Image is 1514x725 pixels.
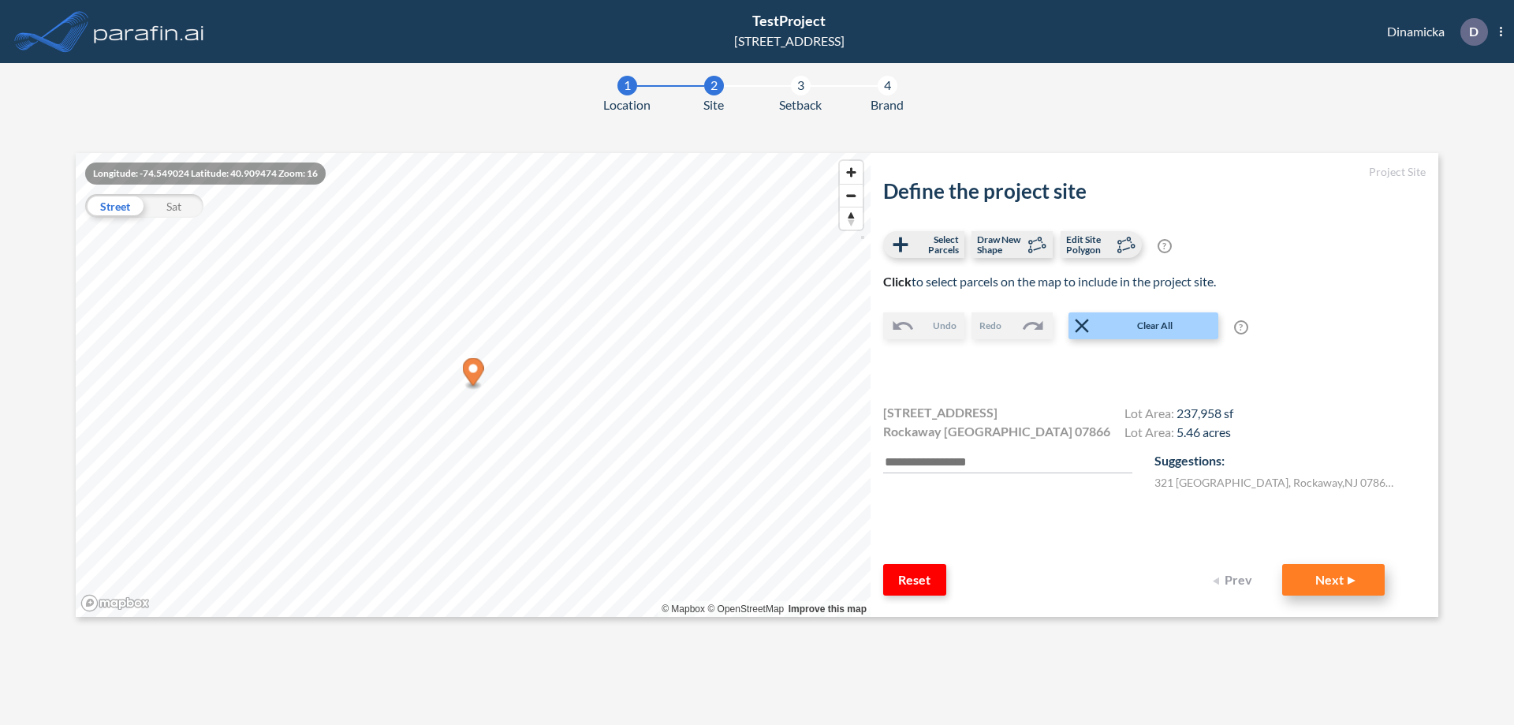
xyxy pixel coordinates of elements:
[1094,319,1217,333] span: Clear All
[603,95,651,114] span: Location
[779,95,822,114] span: Setback
[871,95,904,114] span: Brand
[883,422,1110,441] span: Rockaway [GEOGRAPHIC_DATA] 07866
[883,166,1426,179] h5: Project Site
[840,184,863,207] button: Zoom out
[1154,451,1426,470] p: Suggestions:
[1177,424,1231,439] span: 5.46 acres
[144,194,203,218] div: Sat
[883,179,1426,204] h2: Define the project site
[883,312,964,339] button: Undo
[1203,564,1266,596] button: Prev
[977,234,1024,255] span: Draw New Shape
[1124,405,1233,424] h4: Lot Area:
[662,604,705,615] a: Mapbox
[912,234,959,255] span: Select Parcels
[76,153,871,617] canvas: Map
[883,274,912,289] b: Click
[1068,312,1218,339] button: Clear All
[1177,405,1233,420] span: 237,958 sf
[883,274,1216,289] span: to select parcels on the map to include in the project site.
[1158,239,1172,253] span: ?
[878,76,897,95] div: 4
[1154,474,1399,491] label: 321 [GEOGRAPHIC_DATA] , Rockaway , NJ 07866 , US
[1124,424,1233,443] h4: Lot Area:
[971,312,1053,339] button: Redo
[883,564,946,596] button: Reset
[840,161,863,184] button: Zoom in
[752,12,826,29] span: TestProject
[789,604,867,615] a: Improve this map
[463,358,484,391] div: Map marker
[91,16,207,47] img: logo
[840,185,863,207] span: Zoom out
[707,604,784,615] a: OpenStreetMap
[734,32,845,50] div: [STREET_ADDRESS]
[704,76,724,95] div: 2
[1363,18,1502,46] div: Dinamicka
[883,403,998,422] span: [STREET_ADDRESS]
[1066,234,1113,255] span: Edit Site Polygon
[933,319,957,333] span: Undo
[1234,320,1248,334] span: ?
[80,594,150,612] a: Mapbox homepage
[1469,24,1479,39] p: D
[85,163,326,185] div: Longitude: -74.549024 Latitude: 40.909474 Zoom: 16
[979,319,1001,333] span: Redo
[703,95,724,114] span: Site
[840,207,863,230] button: Reset bearing to north
[1282,564,1385,596] button: Next
[617,76,637,95] div: 1
[85,194,144,218] div: Street
[791,76,811,95] div: 3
